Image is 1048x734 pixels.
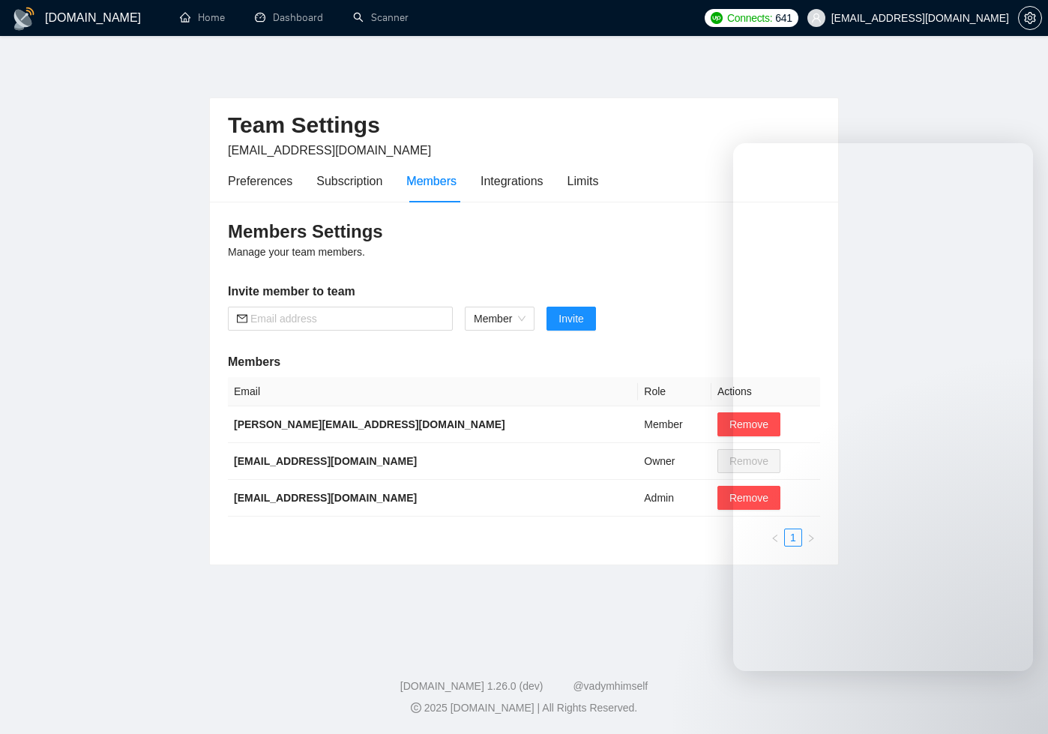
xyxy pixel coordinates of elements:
[711,377,820,406] th: Actions
[638,480,711,517] td: Admin
[237,313,247,324] span: mail
[12,7,36,31] img: logo
[1019,12,1041,24] span: setting
[558,310,583,327] span: Invite
[481,172,543,190] div: Integrations
[1018,12,1042,24] a: setting
[12,700,1036,716] div: 2025 [DOMAIN_NAME] | All Rights Reserved.
[228,110,820,141] h2: Team Settings
[546,307,595,331] button: Invite
[729,416,768,433] span: Remove
[775,10,792,26] span: 641
[228,353,820,371] h5: Members
[711,12,723,24] img: upwork-logo.png
[474,307,525,330] span: Member
[250,310,444,327] input: Email address
[1018,6,1042,30] button: setting
[180,11,225,24] a: homeHome
[729,490,768,506] span: Remove
[727,10,772,26] span: Connects:
[811,13,822,23] span: user
[573,680,648,692] a: @vadymhimself
[228,172,292,190] div: Preferences
[234,455,417,467] b: [EMAIL_ADDRESS][DOMAIN_NAME]
[228,283,820,301] h5: Invite member to team
[733,143,1033,671] iframe: Intercom live chat
[997,683,1033,719] iframe: Intercom live chat
[316,172,382,190] div: Subscription
[406,172,457,190] div: Members
[234,492,417,504] b: [EMAIL_ADDRESS][DOMAIN_NAME]
[567,172,599,190] div: Limits
[638,406,711,443] td: Member
[228,220,820,244] h3: Members Settings
[228,377,638,406] th: Email
[353,11,409,24] a: searchScanner
[638,377,711,406] th: Role
[228,246,365,258] span: Manage your team members.
[255,11,323,24] a: dashboardDashboard
[228,144,431,157] span: [EMAIL_ADDRESS][DOMAIN_NAME]
[400,680,543,692] a: [DOMAIN_NAME] 1.26.0 (dev)
[717,486,780,510] button: Remove
[234,418,505,430] b: [PERSON_NAME][EMAIL_ADDRESS][DOMAIN_NAME]
[717,412,780,436] button: Remove
[411,703,421,713] span: copyright
[638,443,711,480] td: Owner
